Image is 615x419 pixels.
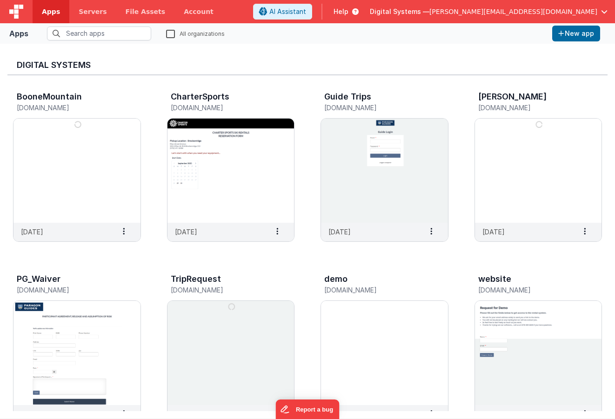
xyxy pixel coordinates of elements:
[478,286,579,293] h5: [DOMAIN_NAME]
[478,274,511,284] h3: website
[370,7,429,16] span: Digital Systems —
[324,92,371,101] h3: Guide Trips
[482,227,505,237] p: [DATE]
[17,104,118,111] h5: [DOMAIN_NAME]
[482,409,505,419] p: [DATE]
[171,274,221,284] h3: TripRequest
[171,286,272,293] h5: [DOMAIN_NAME]
[171,92,229,101] h3: CharterSports
[324,286,425,293] h5: [DOMAIN_NAME]
[328,227,351,237] p: [DATE]
[21,227,43,237] p: [DATE]
[17,60,598,70] h3: Digital Systems
[552,26,600,41] button: New app
[324,104,425,111] h5: [DOMAIN_NAME]
[79,7,107,16] span: Servers
[9,28,28,39] div: Apps
[370,7,608,16] button: Digital Systems — [PERSON_NAME][EMAIL_ADDRESS][DOMAIN_NAME]
[478,104,579,111] h5: [DOMAIN_NAME]
[334,7,348,16] span: Help
[324,274,348,284] h3: demo
[175,227,197,237] p: [DATE]
[175,409,214,419] p: a month ago
[17,274,60,284] h3: PG_Waiver
[47,27,151,40] input: Search apps
[42,7,60,16] span: Apps
[253,4,312,20] button: AI Assistant
[21,409,60,419] p: a month ago
[478,92,547,101] h3: [PERSON_NAME]
[328,409,351,419] p: [DATE]
[429,7,597,16] span: [PERSON_NAME][EMAIL_ADDRESS][DOMAIN_NAME]
[17,286,118,293] h5: [DOMAIN_NAME]
[166,29,225,38] label: All organizations
[269,7,306,16] span: AI Assistant
[126,7,166,16] span: File Assets
[171,104,272,111] h5: [DOMAIN_NAME]
[276,399,340,419] iframe: Marker.io feedback button
[17,92,82,101] h3: BooneMountain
